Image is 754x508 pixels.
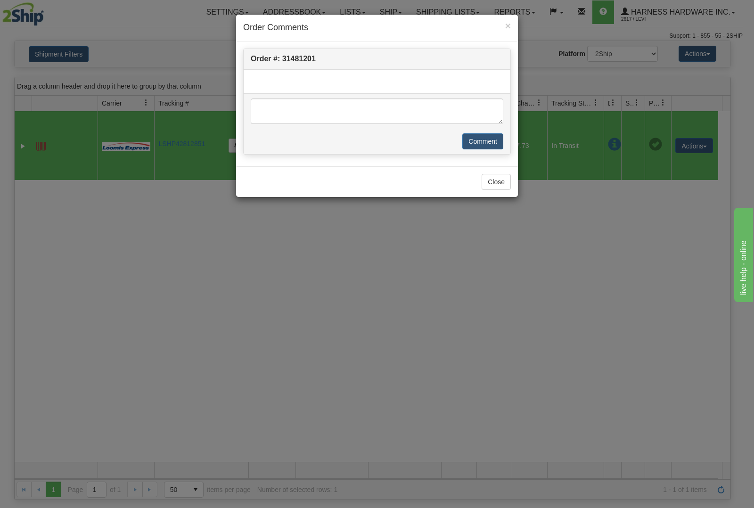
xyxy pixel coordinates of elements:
[505,20,511,31] span: ×
[243,22,511,34] h4: Order Comments
[251,55,316,63] strong: Order #: 31481201
[732,206,753,302] iframe: chat widget
[7,6,87,17] div: live help - online
[482,174,511,190] button: Close
[462,133,503,149] button: Comment
[505,21,511,31] button: Close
